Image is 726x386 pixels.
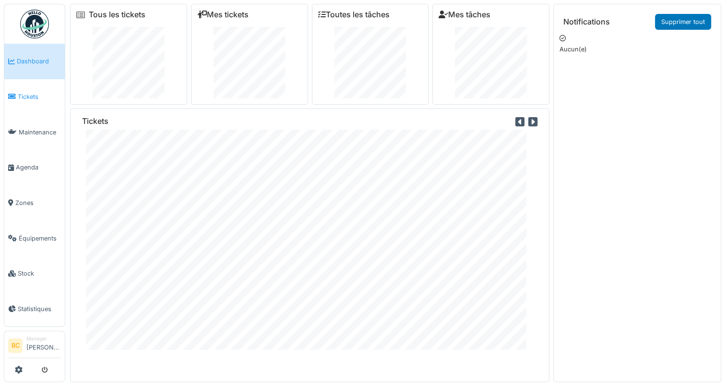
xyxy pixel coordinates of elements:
li: [PERSON_NAME] [26,335,61,356]
a: Stock [4,256,65,291]
div: Manager [26,335,61,342]
span: Statistiques [18,304,61,314]
li: BC [8,338,23,353]
span: Zones [15,198,61,207]
span: Agenda [16,163,61,172]
a: Mes tickets [197,10,249,19]
a: Statistiques [4,291,65,327]
span: Tickets [18,92,61,101]
span: Stock [18,269,61,278]
a: Agenda [4,150,65,185]
a: Tickets [4,79,65,115]
span: Dashboard [17,57,61,66]
a: BC Manager[PERSON_NAME] [8,335,61,358]
h6: Tickets [82,117,108,126]
a: Mes tâches [439,10,490,19]
span: Maintenance [19,128,61,137]
a: Toutes les tâches [318,10,390,19]
a: Supprimer tout [655,14,711,30]
a: Dashboard [4,44,65,79]
a: Équipements [4,220,65,256]
a: Maintenance [4,114,65,150]
span: Équipements [19,234,61,243]
h6: Notifications [563,17,610,26]
a: Tous les tickets [89,10,145,19]
p: Aucun(e) [559,45,715,54]
img: Badge_color-CXgf-gQk.svg [20,10,49,38]
a: Zones [4,185,65,221]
